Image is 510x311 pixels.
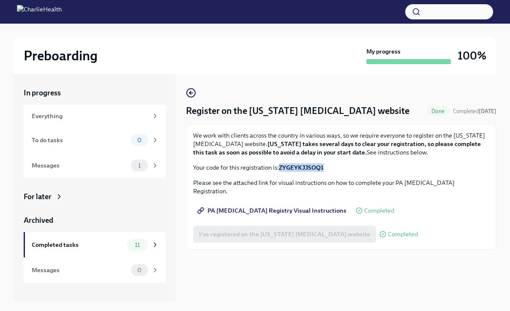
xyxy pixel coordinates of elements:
div: To do tasks [32,135,128,145]
a: PA [MEDICAL_DATA] Registry Visual Instructions [193,202,352,219]
div: Completed tasks [32,240,123,249]
span: Completed [388,231,418,238]
a: Messages0 [24,257,166,283]
h3: 100% [458,48,486,63]
span: Completed [453,108,496,114]
span: 1 [133,162,146,169]
p: Please see the attached link for visual instructions on how to complete your PA [MEDICAL_DATA] Re... [193,178,489,195]
a: Everything [24,105,166,127]
a: Archived [24,215,166,225]
div: Everything [32,111,148,121]
div: Messages [32,161,128,170]
a: To do tasks0 [24,127,166,153]
img: CharlieHealth [17,5,62,19]
h4: Register on the [US_STATE] [MEDICAL_DATA] website [186,105,409,117]
a: Completed tasks11 [24,232,166,257]
span: 11 [130,242,145,248]
a: Messages1 [24,153,166,178]
span: Completed [364,208,394,214]
strong: [US_STATE] takes several days to clear your registration, so please complete this task as soon as... [193,140,481,156]
p: Your code for this registration is: [193,163,489,172]
div: For later [24,192,52,202]
span: PA [MEDICAL_DATA] Registry Visual Instructions [199,206,346,215]
a: In progress [24,88,166,98]
span: 0 [132,267,147,273]
span: Done [426,108,450,114]
a: For later [24,192,166,202]
h2: Preboarding [24,47,98,64]
strong: My progress [366,47,401,56]
div: Messages [32,265,128,275]
strong: [DATE] [479,108,496,114]
span: 0 [132,137,147,143]
strong: ZYGEYKJJSOQ1 [279,164,324,171]
p: We work with clients across the country in various ways, so we require everyone to register on th... [193,131,489,157]
span: September 4th, 2025 09:22 [453,107,496,115]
